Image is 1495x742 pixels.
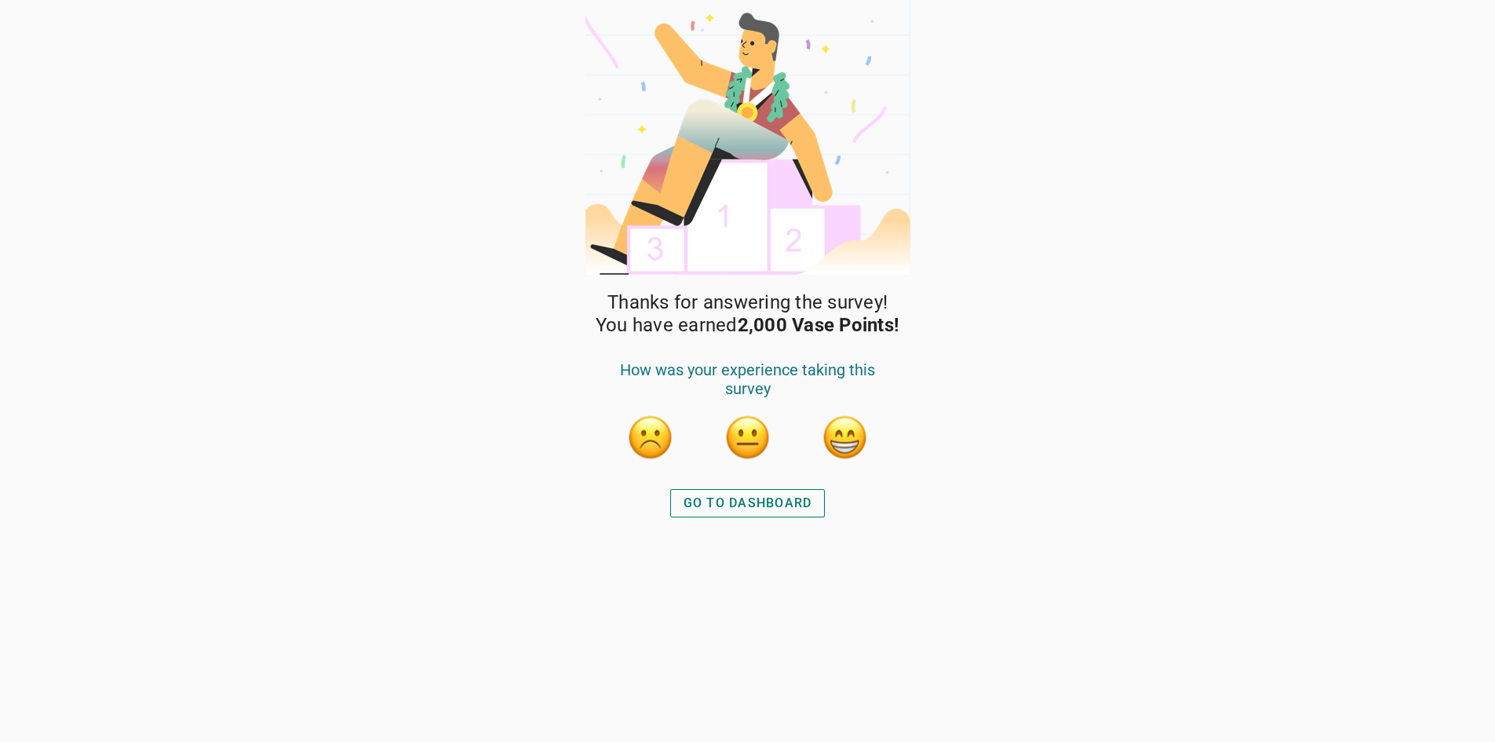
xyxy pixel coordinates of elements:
strong: 2,000 Vase Points! [738,314,900,336]
div: GO TO DASHBOARD [684,494,812,513]
span: Thanks for answering the survey! [607,291,888,314]
span: You have earned [596,314,899,337]
button: GO TO DASHBOARD [670,489,826,517]
div: How was your experience taking this survey [602,360,894,414]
